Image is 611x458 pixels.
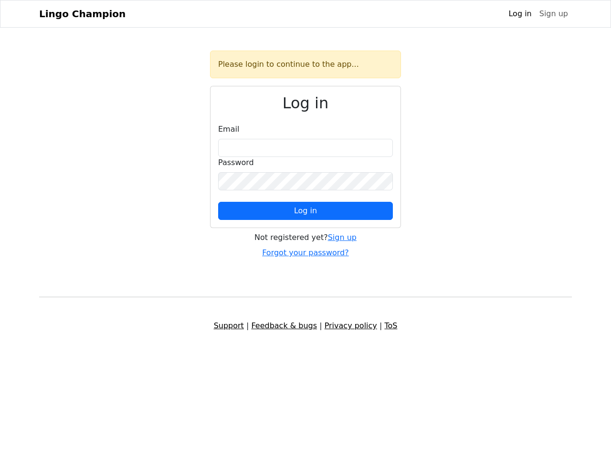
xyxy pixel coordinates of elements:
button: Log in [218,202,393,220]
a: Privacy policy [325,321,377,330]
label: Password [218,157,254,168]
a: Log in [505,4,535,23]
a: Feedback & bugs [251,321,317,330]
h2: Log in [218,94,393,112]
span: Log in [294,206,317,215]
div: | | | [33,320,578,332]
a: Sign up [328,233,357,242]
a: Forgot your password? [262,248,349,257]
label: Email [218,124,239,135]
a: Lingo Champion [39,4,126,23]
a: Sign up [536,4,572,23]
a: Support [214,321,244,330]
div: Please login to continue to the app... [210,51,401,78]
div: Not registered yet? [210,232,401,243]
a: ToS [384,321,397,330]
